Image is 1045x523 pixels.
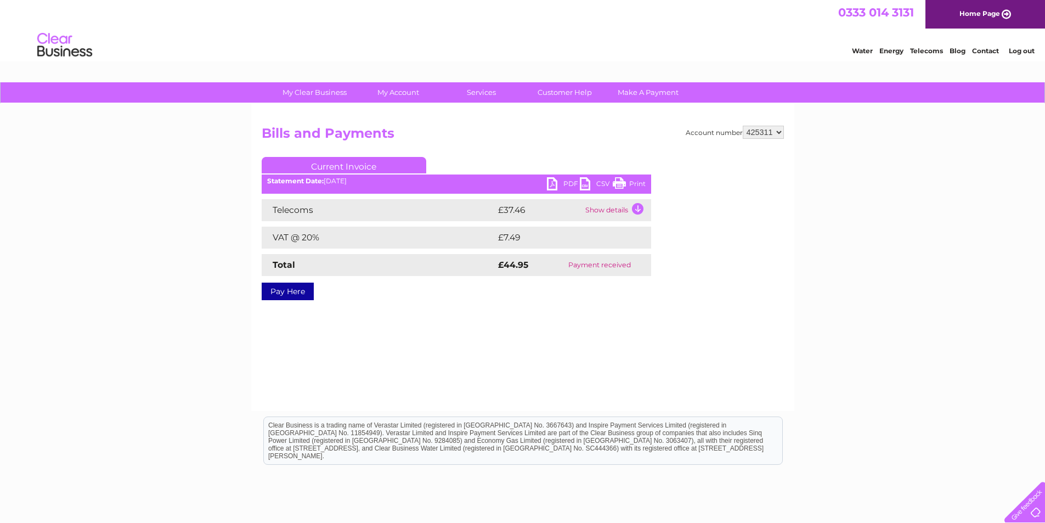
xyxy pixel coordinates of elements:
[950,47,965,55] a: Blog
[436,82,527,103] a: Services
[262,126,784,147] h2: Bills and Payments
[603,82,693,103] a: Make A Payment
[273,260,295,270] strong: Total
[262,177,651,185] div: [DATE]
[262,199,495,221] td: Telecoms
[262,227,495,249] td: VAT @ 20%
[580,177,613,193] a: CSV
[549,254,651,276] td: Payment received
[262,157,426,173] a: Current Invoice
[498,260,528,270] strong: £44.95
[519,82,610,103] a: Customer Help
[583,199,651,221] td: Show details
[613,177,646,193] a: Print
[879,47,903,55] a: Energy
[37,29,93,62] img: logo.png
[495,227,625,249] td: £7.49
[267,177,324,185] b: Statement Date:
[838,5,914,19] a: 0333 014 3131
[269,82,360,103] a: My Clear Business
[1009,47,1035,55] a: Log out
[972,47,999,55] a: Contact
[262,283,314,300] a: Pay Here
[852,47,873,55] a: Water
[353,82,443,103] a: My Account
[686,126,784,139] div: Account number
[495,199,583,221] td: £37.46
[264,6,782,53] div: Clear Business is a trading name of Verastar Limited (registered in [GEOGRAPHIC_DATA] No. 3667643...
[547,177,580,193] a: PDF
[910,47,943,55] a: Telecoms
